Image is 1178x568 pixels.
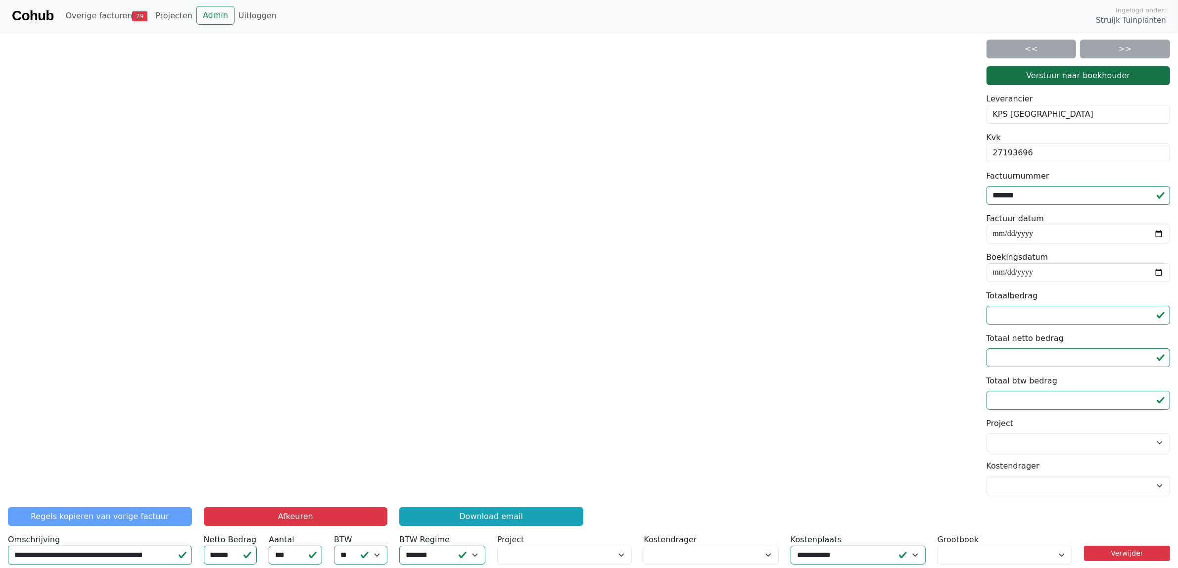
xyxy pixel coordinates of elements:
label: Kostendrager [644,534,697,546]
a: Overige facturen29 [61,6,151,26]
a: Download email [399,507,583,526]
a: Uitloggen [235,6,281,26]
label: Project [987,418,1014,429]
a: Verwijder [1084,546,1170,561]
a: Cohub [12,4,53,28]
a: Admin [196,6,235,25]
a: Projecten [151,6,196,26]
label: Kostendrager [987,460,1039,472]
label: Netto Bedrag [204,534,257,546]
label: Project [497,534,524,546]
button: Verstuur naar boekhouder [987,66,1171,85]
label: Totaal btw bedrag [987,375,1058,387]
span: 29 [132,11,147,21]
label: Factuur datum [987,213,1044,225]
div: KPS [GEOGRAPHIC_DATA] [987,105,1171,124]
label: Boekingsdatum [987,251,1048,263]
label: Omschrijving [8,534,60,546]
label: Grootboek [938,534,979,546]
label: BTW [334,534,352,546]
label: Aantal [269,534,294,546]
label: Factuurnummer [987,170,1049,182]
span: Ingelogd onder: [1116,5,1166,15]
label: Totaalbedrag [987,290,1038,302]
div: 27193696 [987,143,1171,162]
span: Struijk Tuinplanten [1096,15,1166,26]
label: BTW Regime [399,534,450,546]
label: Kvk [987,132,1001,143]
label: Leverancier [987,93,1033,105]
label: Kostenplaats [791,534,842,546]
label: Totaal netto bedrag [987,332,1064,344]
button: Afkeuren [204,507,388,526]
